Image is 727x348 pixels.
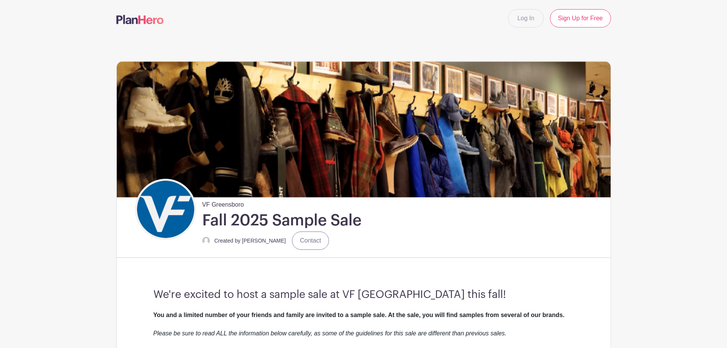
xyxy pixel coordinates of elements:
a: Sign Up for Free [550,9,611,28]
img: VF_Icon_FullColor_CMYK-small.png [137,181,194,238]
h1: Fall 2025 Sample Sale [202,211,361,230]
h3: We're excited to host a sample sale at VF [GEOGRAPHIC_DATA] this fall! [153,288,574,301]
img: Sample%20Sale.png [117,62,611,197]
a: Contact [292,231,329,250]
strong: You and a limited number of your friends and family are invited to a sample sale. At the sale, yo... [153,312,565,318]
small: Created by [PERSON_NAME] [214,238,286,244]
em: Please be sure to read ALL the information below carefully, as some of the guidelines for this sa... [153,330,507,337]
img: default-ce2991bfa6775e67f084385cd625a349d9dcbb7a52a09fb2fda1e96e2d18dcdb.png [202,237,210,244]
a: Log In [508,9,544,28]
span: VF Greensboro [202,197,244,209]
img: logo-507f7623f17ff9eddc593b1ce0a138ce2505c220e1c5a4e2b4648c50719b7d32.svg [116,15,164,24]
